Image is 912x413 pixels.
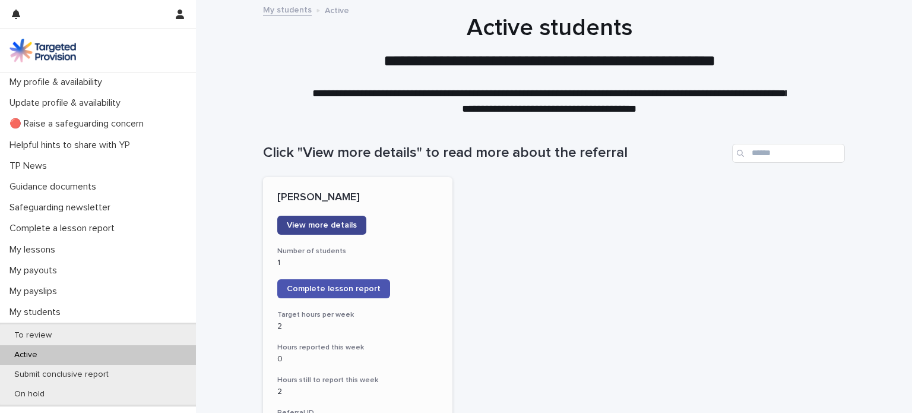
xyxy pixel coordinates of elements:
p: To review [5,330,61,341]
p: Update profile & availability [5,97,130,109]
a: My students [263,2,312,16]
img: M5nRWzHhSzIhMunXDL62 [9,39,76,62]
a: View more details [277,216,366,235]
p: Helpful hints to share with YP [5,140,140,151]
h3: Target hours per week [277,310,438,320]
h1: Active students [258,14,840,42]
p: 2 [277,321,438,332]
p: On hold [5,389,54,399]
p: 0 [277,354,438,364]
h3: Number of students [277,247,438,256]
p: Complete a lesson report [5,223,124,234]
p: My payslips [5,286,66,297]
p: My students [5,307,70,318]
p: My lessons [5,244,65,256]
h1: Click "View more details" to read more about the referral [263,144,727,162]
input: Search [732,144,845,163]
p: TP News [5,160,56,172]
p: Guidance documents [5,181,106,193]
p: Submit conclusive report [5,370,118,380]
p: My profile & availability [5,77,112,88]
p: 🔴 Raise a safeguarding concern [5,118,153,130]
p: Active [325,3,349,16]
p: 2 [277,387,438,397]
a: Complete lesson report [277,279,390,298]
p: Active [5,350,47,360]
h3: Hours reported this week [277,343,438,352]
p: 1 [277,258,438,268]
span: Complete lesson report [287,285,381,293]
p: Safeguarding newsletter [5,202,120,213]
p: [PERSON_NAME] [277,191,438,204]
h3: Hours still to report this week [277,376,438,385]
p: My payouts [5,265,66,276]
span: View more details [287,221,357,229]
